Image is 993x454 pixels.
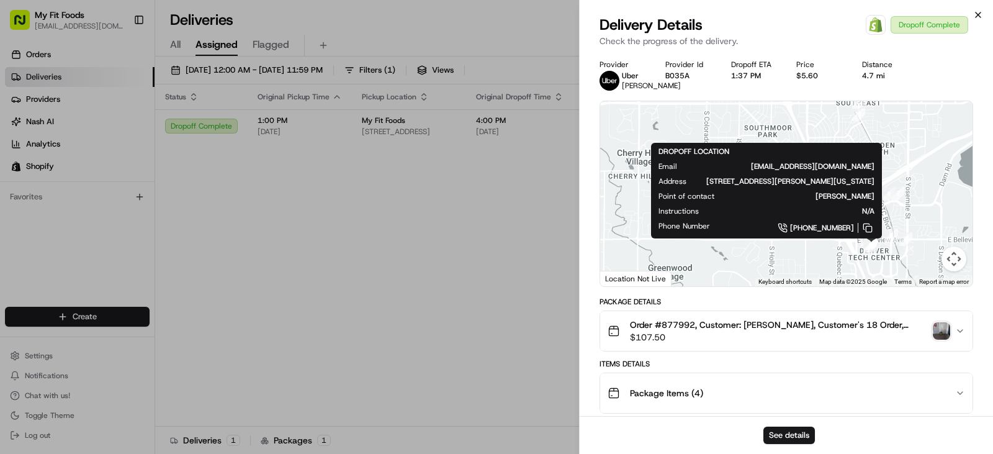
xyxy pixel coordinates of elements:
[658,147,729,157] span: DROPOFF LOCATION
[630,387,703,399] span: Package Items ( 4 )
[941,247,966,271] button: Map camera controls
[884,229,898,242] div: 9
[852,95,866,109] div: 12
[622,71,639,81] span: Uber
[719,206,874,216] span: N/A
[124,275,150,284] span: Pylon
[891,186,905,200] div: 2
[933,322,950,340] img: photo_proof_of_delivery image
[56,131,171,141] div: We're available if you need us!
[25,193,35,203] img: 1736555255976-a54dd68f-1ca7-489b-9aae-adbdc363a1c4
[665,60,711,70] div: Provider Id
[603,270,644,286] a: Open this area in Google Maps (opens a new window)
[12,12,37,37] img: Nash
[105,245,115,255] div: 💻
[796,71,842,81] div: $5.60
[730,221,874,235] a: [PHONE_NUMBER]
[862,71,908,81] div: 4.7 mi
[851,107,865,121] div: 11
[697,161,874,171] span: [EMAIL_ADDRESS][DOMAIN_NAME]
[600,373,973,413] button: Package Items (4)
[600,297,973,307] div: Package Details
[658,206,699,216] span: Instructions
[600,60,645,70] div: Provider
[819,278,887,285] span: Map data ©2025 Google
[25,244,95,257] span: Knowledge Base
[142,193,167,202] span: [DATE]
[919,278,969,285] a: Report a map error
[665,71,690,81] button: B035A
[658,221,710,231] span: Phone Number
[622,81,681,91] span: [PERSON_NAME]
[600,359,973,369] div: Items Details
[882,187,896,201] div: 1
[863,238,877,252] div: 8
[12,161,83,171] div: Past conversations
[796,60,842,70] div: Price
[600,35,973,47] p: Check the progress of the delivery.
[861,233,874,247] div: 4
[211,122,226,137] button: Start new chat
[600,71,619,91] img: uber-new-logo.jpeg
[88,274,150,284] a: Powered byPylon
[894,278,912,285] a: Terms (opens in new tab)
[790,223,854,233] span: [PHONE_NUMBER]
[603,270,644,286] img: Google
[12,119,35,141] img: 1736555255976-a54dd68f-1ca7-489b-9aae-adbdc363a1c4
[12,245,22,255] div: 📗
[26,119,48,141] img: 8571987876998_91fb9ceb93ad5c398215_72.jpg
[868,17,883,32] img: Shopify
[32,80,205,93] input: Clear
[192,159,226,174] button: See all
[658,191,714,201] span: Point of contact
[763,427,815,444] button: See details
[135,193,139,202] span: •
[630,319,928,331] span: Order #877992, Customer: [PERSON_NAME], Customer's 18 Order, [US_STATE], Same Day: [DATE] | Time:...
[100,239,204,261] a: 💻API Documentation
[630,331,928,343] span: $107.50
[862,60,908,70] div: Distance
[12,181,32,205] img: Wisdom Oko
[866,15,886,35] a: Shopify
[600,15,703,35] span: Delivery Details
[899,232,912,246] div: 3
[731,60,777,70] div: Dropoff ETA
[658,161,677,171] span: Email
[7,239,100,261] a: 📗Knowledge Base
[600,311,973,351] button: Order #877992, Customer: [PERSON_NAME], Customer's 18 Order, [US_STATE], Same Day: [DATE] | Time:...
[731,71,777,81] div: 1:37 PM
[758,278,812,286] button: Keyboard shortcuts
[600,271,672,286] div: Location Not Live
[12,50,226,70] p: Welcome 👋
[38,193,132,202] span: Wisdom [PERSON_NAME]
[117,244,199,257] span: API Documentation
[56,119,204,131] div: Start new chat
[734,191,874,201] span: [PERSON_NAME]
[658,176,686,186] span: Address
[706,176,874,186] span: [STREET_ADDRESS][PERSON_NAME][US_STATE]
